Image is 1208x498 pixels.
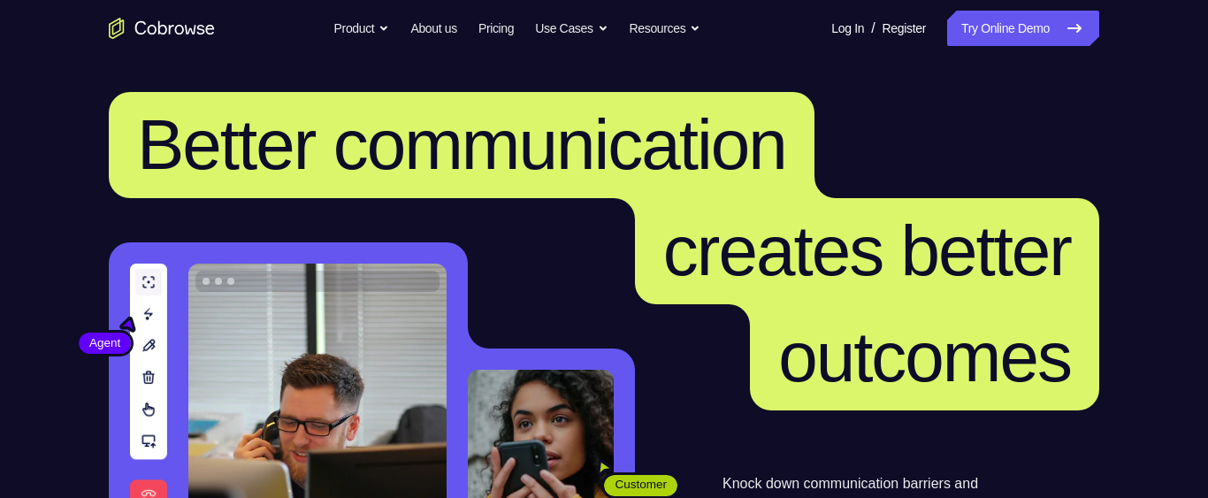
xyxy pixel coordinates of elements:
[478,11,514,46] a: Pricing
[947,11,1099,46] a: Try Online Demo
[871,18,875,39] span: /
[109,18,215,39] a: Go to the home page
[663,211,1071,290] span: creates better
[630,11,701,46] button: Resources
[334,11,390,46] button: Product
[535,11,608,46] button: Use Cases
[778,318,1071,396] span: outcomes
[831,11,864,46] a: Log In
[883,11,926,46] a: Register
[410,11,456,46] a: About us
[137,105,786,184] span: Better communication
